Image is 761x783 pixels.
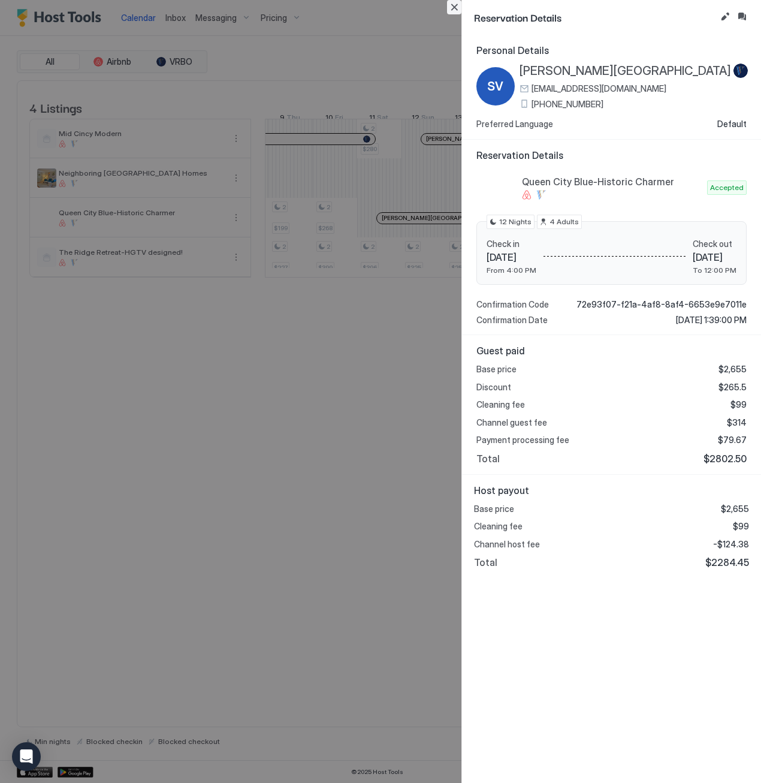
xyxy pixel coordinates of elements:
span: SV [487,77,503,95]
span: Queen City Blue-Historic Charmer [522,176,702,188]
span: To 12:00 PM [693,266,736,275]
span: $99 [730,399,747,410]
span: 72e93f07-f21a-4af8-8af4-6653e9e7011e [576,299,747,310]
span: Default [717,119,747,130]
span: 4 Adults [549,216,579,227]
span: Confirmation Date [476,315,548,326]
span: Total [476,453,500,465]
span: Base price [474,504,514,514]
span: $2802.50 [703,453,747,465]
span: Cleaning fee [476,399,525,410]
span: Host payout [474,484,749,496]
span: Check in [487,239,536,249]
span: Accepted [710,182,744,193]
button: Edit reservation [718,10,732,24]
div: Open Intercom Messenger [12,742,41,771]
span: Cleaning fee [474,521,523,532]
button: Inbox [735,10,749,24]
span: Payment processing fee [476,435,569,445]
span: Channel guest fee [476,417,547,428]
div: listing image [476,168,515,207]
span: -$124.38 [713,539,749,550]
span: Preferred Language [476,119,553,130]
span: Discount [476,382,511,393]
span: Confirmation Code [476,299,549,310]
span: $79.67 [718,435,747,445]
span: From 4:00 PM [487,266,536,275]
span: $2,655 [721,504,749,514]
span: Check out [693,239,736,249]
span: [PERSON_NAME][GEOGRAPHIC_DATA] [520,64,731,79]
span: Base price [476,364,517,375]
span: [PHONE_NUMBER] [532,99,603,110]
span: Guest paid [476,345,747,357]
span: $314 [727,417,747,428]
span: [DATE] [693,251,736,263]
span: Reservation Details [474,10,715,25]
span: $99 [733,521,749,532]
span: 12 Nights [499,216,532,227]
span: $2,655 [718,364,747,375]
span: [DATE] [487,251,536,263]
span: Channel host fee [474,539,540,550]
span: $2284.45 [705,556,749,568]
span: Reservation Details [476,149,747,161]
span: $265.5 [718,382,747,393]
span: Personal Details [476,44,747,56]
span: Total [474,556,497,568]
span: [DATE] 1:39:00 PM [676,315,747,326]
span: [EMAIL_ADDRESS][DOMAIN_NAME] [532,83,666,94]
